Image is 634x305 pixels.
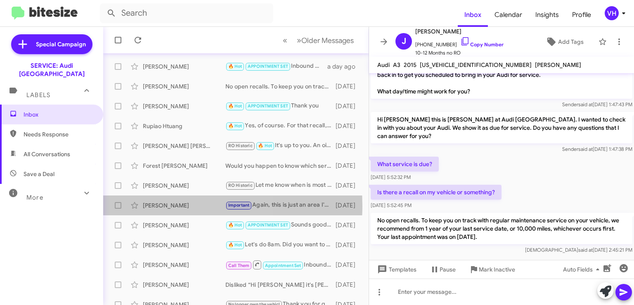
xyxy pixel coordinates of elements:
div: Disliked “Hi [PERSON_NAME] it's [PERSON_NAME] at [GEOGRAPHIC_DATA]. I just wanted to check back i... [225,281,336,289]
div: Would you happen to know which service the last dealer did? I have on record from [DATE] with us ... [225,162,336,170]
a: Copy Number [460,41,504,48]
div: [PERSON_NAME] [143,82,225,91]
p: What service is due? [371,157,439,172]
div: [DATE] [336,281,362,289]
div: [DATE] [336,241,362,249]
button: Pause [423,262,462,277]
span: Inbox [24,110,94,119]
div: [PERSON_NAME] [143,201,225,210]
span: All Conversations [24,150,70,158]
a: Calendar [488,3,529,27]
div: [PERSON_NAME] [PERSON_NAME] [143,142,225,150]
span: Needs Response [24,130,94,138]
nav: Page navigation example [278,32,359,49]
div: [DATE] [336,122,362,130]
div: [PERSON_NAME] [143,261,225,269]
button: Templates [369,262,423,277]
div: [DATE] [336,201,362,210]
span: Important [228,203,250,208]
span: [PERSON_NAME] [415,26,504,36]
a: Special Campaign [11,34,92,54]
span: APPOINTMENT SET [248,222,288,228]
span: Pause [440,262,456,277]
p: Hi [PERSON_NAME] this is [PERSON_NAME] at Audi [GEOGRAPHIC_DATA]. I wanted to check in with you a... [371,112,632,143]
div: [DATE] [336,261,362,269]
button: Auto Fields [556,262,609,277]
div: [PERSON_NAME] [143,221,225,229]
div: [DATE] [336,162,362,170]
div: [DATE] [336,221,362,229]
span: said at [578,247,593,253]
span: 10-12 Months no RO [415,49,504,57]
span: Insights [529,3,565,27]
span: Audi [377,61,390,69]
div: a day ago [327,62,362,71]
span: RO Historic [228,143,253,148]
span: » [297,35,301,45]
div: Let's do 8am. Did you want to do only the oil change or the full service? Our records show you ar... [225,240,336,250]
span: More [26,194,43,201]
div: Inbound Call [225,62,327,71]
button: Mark Inactive [462,262,522,277]
span: [PHONE_NUMBER] [415,36,504,49]
a: Inbox [458,3,488,27]
div: [PERSON_NAME] [143,62,225,71]
span: Older Messages [301,36,354,45]
span: Profile [565,3,598,27]
button: Previous [278,32,292,49]
span: Special Campaign [36,40,86,48]
span: Labels [26,91,50,99]
span: 2015 [404,61,416,69]
div: Sounds good, we'll see you [DATE]. Have a great weekend! [225,220,336,230]
div: [DATE] [336,102,362,110]
span: 🔥 Hot [228,222,242,228]
div: Forest [PERSON_NAME] [143,162,225,170]
div: Yes, of course. For that recall, it'll take about 2-3 hours. What day and time is best for you to... [225,121,336,131]
span: [PERSON_NAME] [535,61,581,69]
span: J [402,35,406,48]
span: Templates [376,262,416,277]
button: VH [598,6,625,20]
span: [DATE] 5:52:45 PM [371,202,412,208]
span: Sender [DATE] 1:47:43 PM [562,101,632,107]
button: Add Tags [534,34,594,49]
p: Is there a recall on my vehicle or something? [371,185,502,200]
div: [DATE] [336,82,362,91]
div: [DATE] [336,142,362,150]
span: [DEMOGRAPHIC_DATA] [DATE] 2:45:21 PM [525,247,632,253]
div: It's up to you. An oil change is included in regular service. You're overdue for the service. [225,141,336,150]
input: Search [100,3,273,23]
span: [DATE] 5:52:32 PM [371,174,411,180]
div: Let me know when is most convenient for you before the 30th! [225,181,336,190]
span: Auto Fields [563,262,603,277]
button: Next [292,32,359,49]
div: [PERSON_NAME] [143,241,225,249]
span: said at [578,101,593,107]
span: 🔥 Hot [228,103,242,109]
span: Mark Inactive [479,262,515,277]
span: Sender [DATE] 1:47:38 PM [562,146,632,152]
div: Again, this is just an area I'm passionate about. I worked at Google for many years where we were... [225,200,336,210]
div: [PERSON_NAME] [143,102,225,110]
p: No open recalls. To keep you on track with regular maintenance service on your vehicle, we recomm... [371,213,632,244]
span: Add Tags [558,34,584,49]
div: [PERSON_NAME] [143,181,225,190]
span: Call Them [228,263,250,268]
span: 🔥 Hot [228,123,242,129]
span: Save a Deal [24,170,54,178]
span: A3 [393,61,400,69]
span: RO Historic [228,183,253,188]
span: [US_VEHICLE_IDENTIFICATION_NUMBER] [420,61,532,69]
span: 🔥 Hot [228,242,242,248]
span: APPOINTMENT SET [248,103,288,109]
span: Appointment Set [265,263,301,268]
p: Hi [PERSON_NAME] it's [PERSON_NAME] at [GEOGRAPHIC_DATA]. I just wanted to check back in to get y... [371,59,632,99]
span: said at [578,146,593,152]
span: APPOINTMENT SET [248,64,288,69]
span: « [283,35,287,45]
div: VH [605,6,619,20]
div: Rupiao Htuang [143,122,225,130]
div: Inbound Call [225,260,336,270]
